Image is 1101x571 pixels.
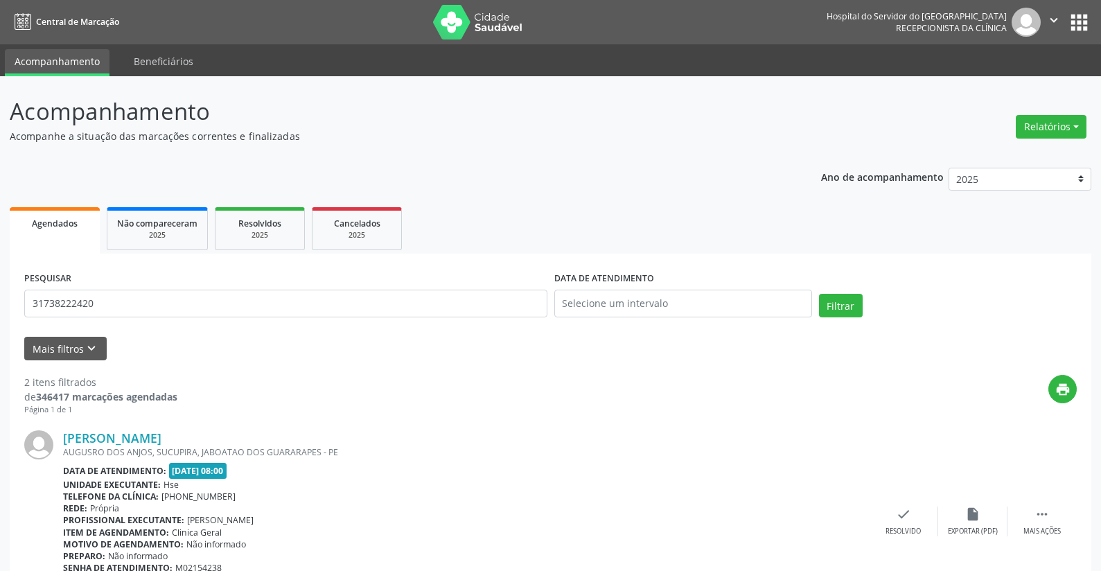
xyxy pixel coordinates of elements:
i:  [1034,507,1050,522]
b: Rede: [63,502,87,514]
div: 2025 [117,230,197,240]
span: Não compareceram [117,218,197,229]
span: [DATE] 08:00 [169,463,227,479]
div: Página 1 de 1 [24,404,177,416]
i:  [1046,12,1062,28]
button: Mais filtroskeyboard_arrow_down [24,337,107,361]
i: check [896,507,911,522]
div: Resolvido [886,527,921,536]
span: Cancelados [334,218,380,229]
a: Beneficiários [124,49,203,73]
span: Não informado [186,538,246,550]
i: keyboard_arrow_down [84,341,99,356]
span: Não informado [108,550,168,562]
button: Relatórios [1016,115,1086,139]
div: Hospital do Servidor do [GEOGRAPHIC_DATA] [827,10,1007,22]
div: Exportar (PDF) [948,527,998,536]
span: [PERSON_NAME] [187,514,254,526]
b: Preparo: [63,550,105,562]
label: PESQUISAR [24,268,71,290]
span: Clinica Geral [172,527,222,538]
span: Própria [90,502,119,514]
a: [PERSON_NAME] [63,430,161,446]
strong: 346417 marcações agendadas [36,390,177,403]
b: Unidade executante: [63,479,161,491]
b: Item de agendamento: [63,527,169,538]
img: img [1012,8,1041,37]
button: apps [1067,10,1091,35]
label: DATA DE ATENDIMENTO [554,268,654,290]
i: insert_drive_file [965,507,980,522]
div: AUGUSRO DOS ANJOS, SUCUPIRA, JABOATAO DOS GUARARAPES - PE [63,446,869,458]
p: Acompanhe a situação das marcações correntes e finalizadas [10,129,767,143]
a: Acompanhamento [5,49,109,76]
i: print [1055,382,1071,397]
div: 2025 [322,230,391,240]
a: Central de Marcação [10,10,119,33]
b: Motivo de agendamento: [63,538,184,550]
p: Ano de acompanhamento [821,168,944,185]
div: 2025 [225,230,294,240]
button:  [1041,8,1067,37]
span: Hse [164,479,179,491]
div: 2 itens filtrados [24,375,177,389]
span: Resolvidos [238,218,281,229]
b: Data de atendimento: [63,465,166,477]
input: Nome, código do beneficiário ou CPF [24,290,547,317]
span: Central de Marcação [36,16,119,28]
button: print [1048,375,1077,403]
button: Filtrar [819,294,863,317]
input: Selecione um intervalo [554,290,812,317]
div: de [24,389,177,404]
p: Acompanhamento [10,94,767,129]
span: [PHONE_NUMBER] [161,491,236,502]
span: Agendados [32,218,78,229]
span: Recepcionista da clínica [896,22,1007,34]
div: Mais ações [1023,527,1061,536]
img: img [24,430,53,459]
b: Profissional executante: [63,514,184,526]
b: Telefone da clínica: [63,491,159,502]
